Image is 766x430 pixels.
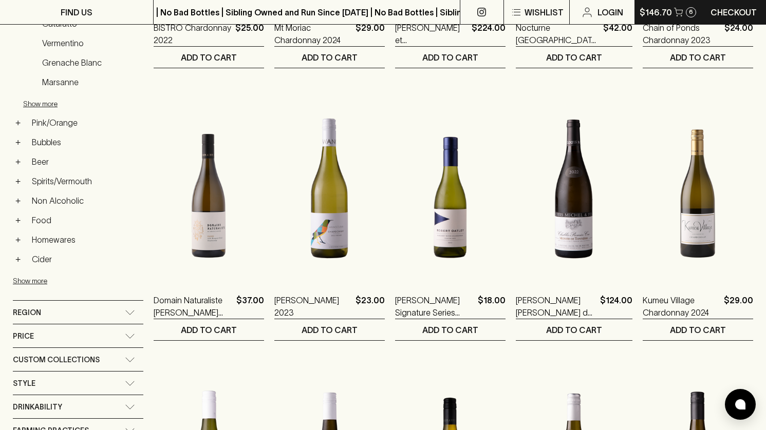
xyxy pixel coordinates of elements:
[274,47,385,68] button: ADD TO CART
[13,348,143,371] div: Custom Collections
[735,399,745,409] img: bubble-icon
[356,294,385,319] p: $23.00
[603,22,632,46] p: $42.00
[181,51,237,64] p: ADD TO CART
[13,118,23,128] button: +
[13,330,34,343] span: Price
[13,157,23,167] button: +
[13,254,23,264] button: +
[154,319,264,340] button: ADD TO CART
[302,324,358,336] p: ADD TO CART
[13,215,23,225] button: +
[27,172,143,190] a: Spirits/Vermouth
[236,294,264,319] p: $37.00
[27,192,143,209] a: Non Alcoholic
[422,51,478,64] p: ADD TO CART
[13,401,62,414] span: Drinkability
[516,99,632,279] img: Louis Michel Chablis Montee de Tonnerre 1er Cru 2021
[546,324,602,336] p: ADD TO CART
[274,319,385,340] button: ADD TO CART
[395,99,506,279] img: Robert Oatley Signature Series Chardonnay 2023 375ml
[274,294,351,319] a: [PERSON_NAME] 2023
[643,22,720,46] a: Chain of Ponds Chardonnay 2023
[61,6,92,18] p: FIND US
[302,51,358,64] p: ADD TO CART
[13,137,23,147] button: +
[274,99,385,279] img: Wangolina Chardonnay 2023
[27,133,143,151] a: Bubbles
[27,231,143,248] a: Homewares
[395,47,506,68] button: ADD TO CART
[516,22,599,46] a: Nocturne [GEOGRAPHIC_DATA] [GEOGRAPHIC_DATA] 2024
[670,324,726,336] p: ADD TO CART
[27,211,143,229] a: Food
[13,301,143,324] div: Region
[546,51,602,64] p: ADD TO CART
[670,51,726,64] p: ADD TO CART
[478,294,506,319] p: $18.00
[154,47,264,68] button: ADD TO CART
[13,377,35,390] span: Style
[724,22,753,46] p: $24.00
[27,250,143,268] a: Cider
[154,99,264,279] img: Domain Naturaliste Floris Chardonnay 2022
[597,6,623,18] p: Login
[13,372,143,395] div: Style
[13,270,147,291] button: Show more
[395,294,474,319] a: [PERSON_NAME] Signature Series Chardonnay 2023 375ml
[472,22,506,46] p: $224.00
[516,319,632,340] button: ADD TO CART
[395,22,468,46] a: [PERSON_NAME] et [PERSON_NAME] Beauroy 1er Chablis Magnum 2021
[235,22,264,46] p: $25.00
[13,354,100,366] span: Custom Collections
[38,54,143,71] a: Grenache Blanc
[274,22,351,46] a: Mt Moriac Chardonnay 2024
[13,395,143,418] div: Drinkability
[643,99,753,279] img: Kumeu Village Chardonnay 2024
[13,196,23,206] button: +
[525,6,564,18] p: Wishlist
[640,6,672,18] p: $146.70
[643,294,720,319] a: Kumeu Village Chardonnay 2024
[395,319,506,340] button: ADD TO CART
[13,324,143,347] div: Price
[600,294,632,319] p: $124.00
[516,47,632,68] button: ADD TO CART
[422,324,478,336] p: ADD TO CART
[13,176,23,186] button: +
[38,34,143,52] a: Vermentino
[27,153,143,170] a: Beer
[516,294,596,319] a: [PERSON_NAME] [PERSON_NAME] de Tonnerre 1er Cru 2021
[689,9,693,15] p: 6
[154,22,231,46] a: BISTRO Chardonnay 2022
[13,234,23,245] button: +
[643,47,753,68] button: ADD TO CART
[27,114,143,131] a: Pink/Orange
[643,319,753,340] button: ADD TO CART
[13,306,41,319] span: Region
[181,324,237,336] p: ADD TO CART
[38,73,143,91] a: Marsanne
[154,294,232,319] a: Domain Naturaliste [PERSON_NAME] 2022
[724,294,753,319] p: $29.00
[23,93,158,114] button: Show more
[356,22,385,46] p: $29.00
[711,6,757,18] p: Checkout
